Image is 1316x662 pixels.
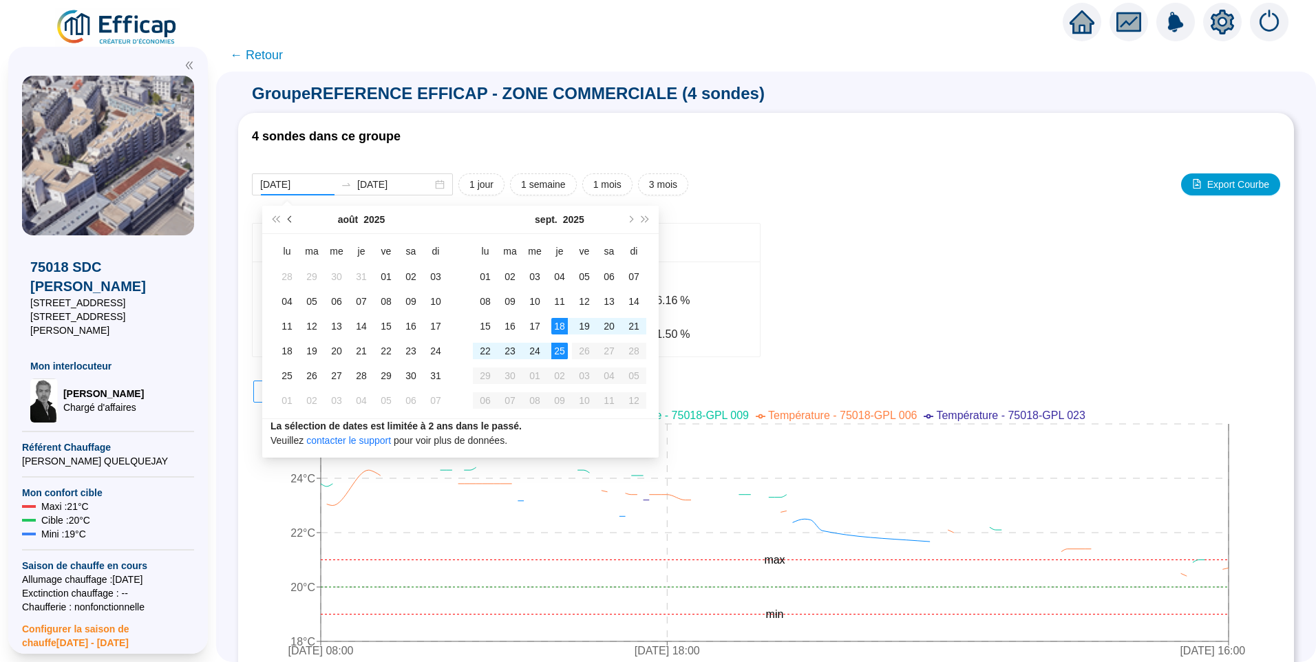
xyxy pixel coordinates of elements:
[279,392,295,409] div: 01
[378,293,394,310] div: 08
[638,173,688,195] button: 3 mois
[547,388,572,413] td: 2025-10-09
[551,318,568,334] div: 18
[527,293,543,310] div: 10
[622,363,646,388] td: 2025-10-05
[522,239,547,264] th: me
[423,314,448,339] td: 2025-08-17
[502,318,518,334] div: 16
[399,314,423,339] td: 2025-08-16
[593,178,622,192] span: 1 mois
[551,392,568,409] div: 09
[270,420,522,431] strong: La sélection de dates est limitée à 2 ans dans le passé.
[636,309,746,323] div: Min
[498,339,522,363] td: 2025-09-23
[622,339,646,363] td: 2025-09-28
[551,343,568,359] div: 25
[328,268,345,285] div: 30
[324,388,349,413] td: 2025-09-03
[527,268,543,285] div: 03
[576,367,593,384] div: 03
[521,178,566,192] span: 1 semaine
[399,388,423,413] td: 2025-09-06
[622,388,646,413] td: 2025-10-12
[597,314,622,339] td: 2025-09-20
[427,268,444,285] div: 03
[522,314,547,339] td: 2025-09-17
[338,206,359,233] button: Choisissez un mois
[290,636,315,648] tspan: 18°C
[427,293,444,310] div: 10
[270,419,650,448] div: Veuillez pour voir plus de données.
[374,363,399,388] td: 2025-08-29
[290,527,315,539] tspan: 22°C
[324,314,349,339] td: 2025-08-13
[477,392,493,409] div: 06
[626,343,642,359] div: 28
[638,206,653,233] button: Année prochaine (Ctrl + droite)
[423,289,448,314] td: 2025-08-10
[299,289,324,314] td: 2025-08-05
[502,268,518,285] div: 02
[597,289,622,314] td: 2025-09-13
[290,473,315,484] tspan: 24°C
[766,608,784,620] tspan: min
[522,388,547,413] td: 2025-10-08
[324,339,349,363] td: 2025-08-20
[328,343,345,359] div: 20
[601,318,617,334] div: 20
[378,392,394,409] div: 05
[626,268,642,285] div: 07
[349,388,374,413] td: 2025-09-04
[572,289,597,314] td: 2025-09-12
[304,268,320,285] div: 29
[473,388,498,413] td: 2025-10-06
[252,129,401,143] span: 4 sondes dans ce groupe
[527,318,543,334] div: 17
[427,343,444,359] div: 24
[275,239,299,264] th: lu
[374,289,399,314] td: 2025-08-08
[502,367,518,384] div: 30
[527,367,543,384] div: 01
[403,392,419,409] div: 06
[374,239,399,264] th: ve
[378,318,394,334] div: 15
[477,367,493,384] div: 29
[477,318,493,334] div: 15
[290,581,315,593] tspan: 20°C
[304,318,320,334] div: 12
[299,339,324,363] td: 2025-08-19
[522,264,547,289] td: 2025-09-03
[622,264,646,289] td: 2025-09-07
[41,513,90,527] span: Cible : 20 °C
[279,318,295,334] div: 11
[597,264,622,289] td: 2025-09-06
[662,295,677,306] span: .16
[498,289,522,314] td: 2025-09-09
[22,614,194,650] span: Configurer la saison de chauffe [DATE] - [DATE]
[363,206,385,233] button: Choisissez une année
[622,239,646,264] th: di
[275,264,299,289] td: 2025-07-28
[768,409,917,421] span: Température - 75018-GPL 006
[378,343,394,359] div: 22
[41,500,89,513] span: Maxi : 21 °C
[477,293,493,310] div: 08
[378,367,394,384] div: 29
[458,173,505,195] button: 1 jour
[635,645,700,656] tspan: [DATE] 18:00
[547,363,572,388] td: 2025-10-02
[403,367,419,384] div: 30
[601,392,617,409] div: 11
[427,367,444,384] div: 31
[473,289,498,314] td: 2025-09-08
[473,339,498,363] td: 2025-09-22
[324,363,349,388] td: 2025-08-27
[304,343,320,359] div: 19
[328,318,345,334] div: 13
[304,293,320,310] div: 05
[662,328,677,340] span: .50
[299,239,324,264] th: ma
[1181,173,1280,195] button: Export Courbe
